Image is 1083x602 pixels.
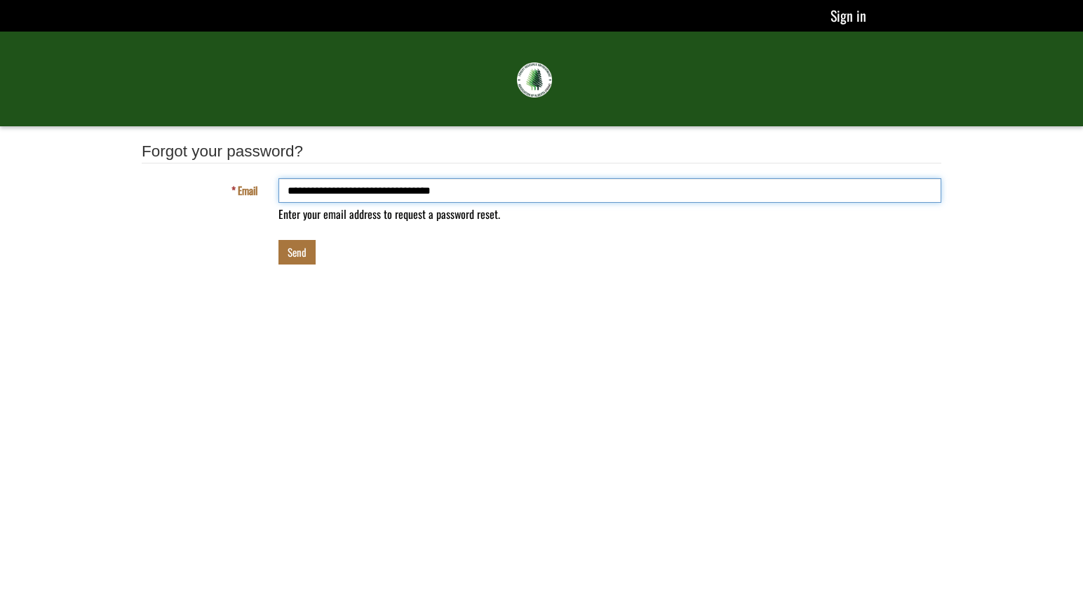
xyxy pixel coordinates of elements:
span: Enter your email address to request a password reset. [278,206,500,222]
input: Email is a required field. [278,178,941,203]
button: Send [278,240,316,265]
img: FRIAA Submissions Portal [517,62,552,98]
span: Email [238,182,257,198]
a: Sign in [830,5,866,26]
span: Forgot your password? [142,142,303,160]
